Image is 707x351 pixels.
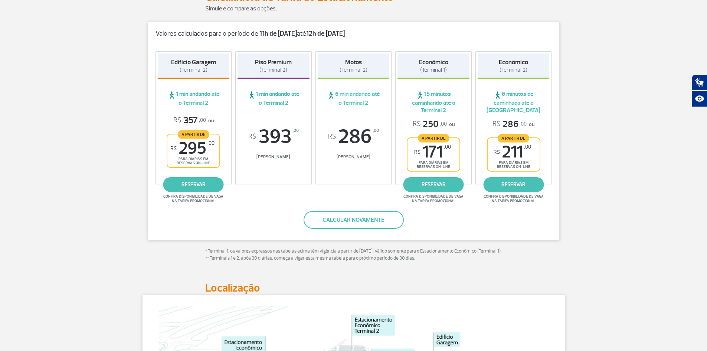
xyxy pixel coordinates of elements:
strong: Econômico [499,58,528,66]
span: 171 [414,144,451,160]
span: 286 [318,127,390,147]
p: Valores calculados para o período de: até [156,30,552,38]
span: (Terminal 2) [340,66,367,74]
sup: ,00 [293,127,299,135]
span: 6 minutos de caminhada até o [GEOGRAPHIC_DATA] [478,90,550,114]
span: 250 [413,118,447,130]
span: para diárias em reservas on-line [174,157,213,165]
span: Confira disponibilidade de vaga na tarifa promocional [482,194,545,203]
span: Confira disponibilidade de vaga na tarifa promocional [162,194,225,203]
sup: R$ [248,133,256,141]
sup: ,00 [373,127,379,135]
strong: Motos [345,58,362,66]
p: ou [492,118,534,130]
span: 295 [170,140,215,157]
span: 15 minutos caminhando até o Terminal 2 [397,90,469,114]
strong: 11h de [DATE] [259,29,297,38]
span: para diárias em reservas on-line [414,160,453,169]
sup: R$ [414,149,420,155]
span: 393 [238,127,310,147]
span: 6 min andando até o Terminal 2 [318,90,390,107]
h2: Localização [205,281,502,295]
span: A partir de [498,134,529,142]
button: Abrir tradutor de língua de sinais. [691,74,707,91]
p: ou [413,118,455,130]
div: Plugin de acessibilidade da Hand Talk. [691,74,707,107]
a: reservar [163,177,224,192]
span: A partir de [418,134,449,142]
span: 357 [173,115,206,126]
sup: R$ [494,149,500,155]
span: (Terminal 2) [180,66,207,74]
span: A partir de [178,130,209,139]
sup: R$ [170,145,177,152]
span: (Terminal 2) [259,66,287,74]
a: reservar [483,177,544,192]
strong: Edifício Garagem [171,58,216,66]
span: (Terminal 2) [500,66,527,74]
span: 1 min andando até o Terminal 2 [158,90,230,107]
button: Calcular novamente [304,211,404,229]
span: 286 [492,118,527,130]
p: ou [173,115,214,126]
p: * Terminal 1: os valores expressos nas tabelas acima têm vigência a partir de [DATE]. Válido some... [205,248,502,262]
span: [PERSON_NAME] [318,154,390,160]
strong: 12h de [DATE] [306,29,345,38]
span: Confira disponibilidade de vaga na tarifa promocional [402,194,465,203]
sup: ,00 [207,140,215,146]
span: (Terminal 1) [420,66,447,74]
strong: Piso Premium [255,58,292,66]
span: para diárias em reservas on-line [494,160,533,169]
sup: ,00 [444,144,451,150]
span: [PERSON_NAME] [238,154,310,160]
sup: R$ [328,133,336,141]
a: reservar [403,177,464,192]
span: 211 [494,144,531,160]
button: Abrir recursos assistivos. [691,91,707,107]
strong: Econômico [419,58,448,66]
sup: ,00 [524,144,531,150]
p: Simule e compare as opções. [205,4,502,13]
span: 1 min andando até o Terminal 2 [238,90,310,107]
